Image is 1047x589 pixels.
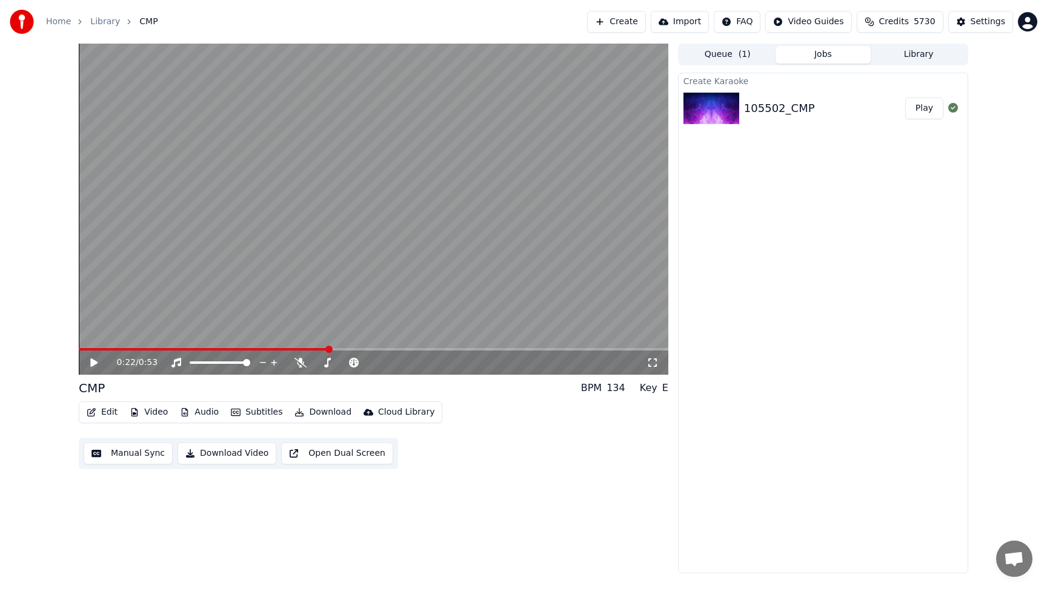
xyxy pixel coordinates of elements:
div: BPM [581,381,602,395]
img: youka [10,10,34,34]
div: CMP [79,380,105,397]
button: Download [290,404,356,421]
span: Credits [879,16,909,28]
span: 5730 [914,16,936,28]
button: Jobs [776,46,871,64]
a: Open chat [996,541,1032,577]
button: Open Dual Screen [281,443,393,464]
div: 105502_CMP [744,100,815,117]
button: Audio [175,404,224,421]
button: Edit [82,404,122,421]
button: Create [587,11,646,33]
span: 0:53 [139,357,158,369]
button: Subtitles [226,404,287,421]
a: Library [90,16,120,28]
span: CMP [139,16,158,28]
div: / [117,357,146,369]
button: Settings [948,11,1013,33]
button: Download Video [178,443,276,464]
button: Library [871,46,966,64]
div: 134 [607,381,625,395]
button: Play [905,97,943,119]
button: Import [651,11,709,33]
button: Queue [680,46,776,64]
button: Manual Sync [84,443,173,464]
div: Key [640,381,657,395]
button: Video [125,404,173,421]
div: Create Karaoke [679,73,968,88]
nav: breadcrumb [46,16,158,28]
button: Video Guides [765,11,851,33]
a: Home [46,16,71,28]
span: ( 1 ) [739,48,751,61]
div: Cloud Library [378,406,434,418]
button: FAQ [714,11,760,33]
span: 0:22 [117,357,136,369]
div: E [662,381,668,395]
button: Credits5730 [857,11,943,33]
div: Settings [971,16,1005,28]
